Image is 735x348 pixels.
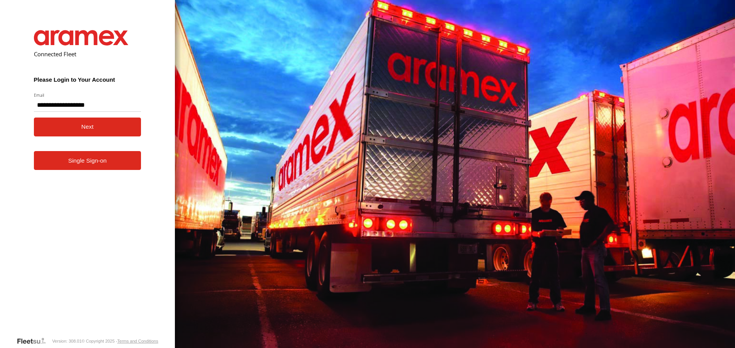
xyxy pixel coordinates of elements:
[34,30,129,45] img: Aramex
[34,92,141,98] label: Email
[52,339,81,343] div: Version: 308.01
[34,118,141,136] button: Next
[117,339,158,343] a: Terms and Conditions
[34,76,141,83] h3: Please Login to Your Account
[34,50,141,58] h2: Connected Fleet
[82,339,158,343] div: © Copyright 2025 -
[34,151,141,170] a: Single Sign-on
[17,337,52,345] a: Visit our Website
